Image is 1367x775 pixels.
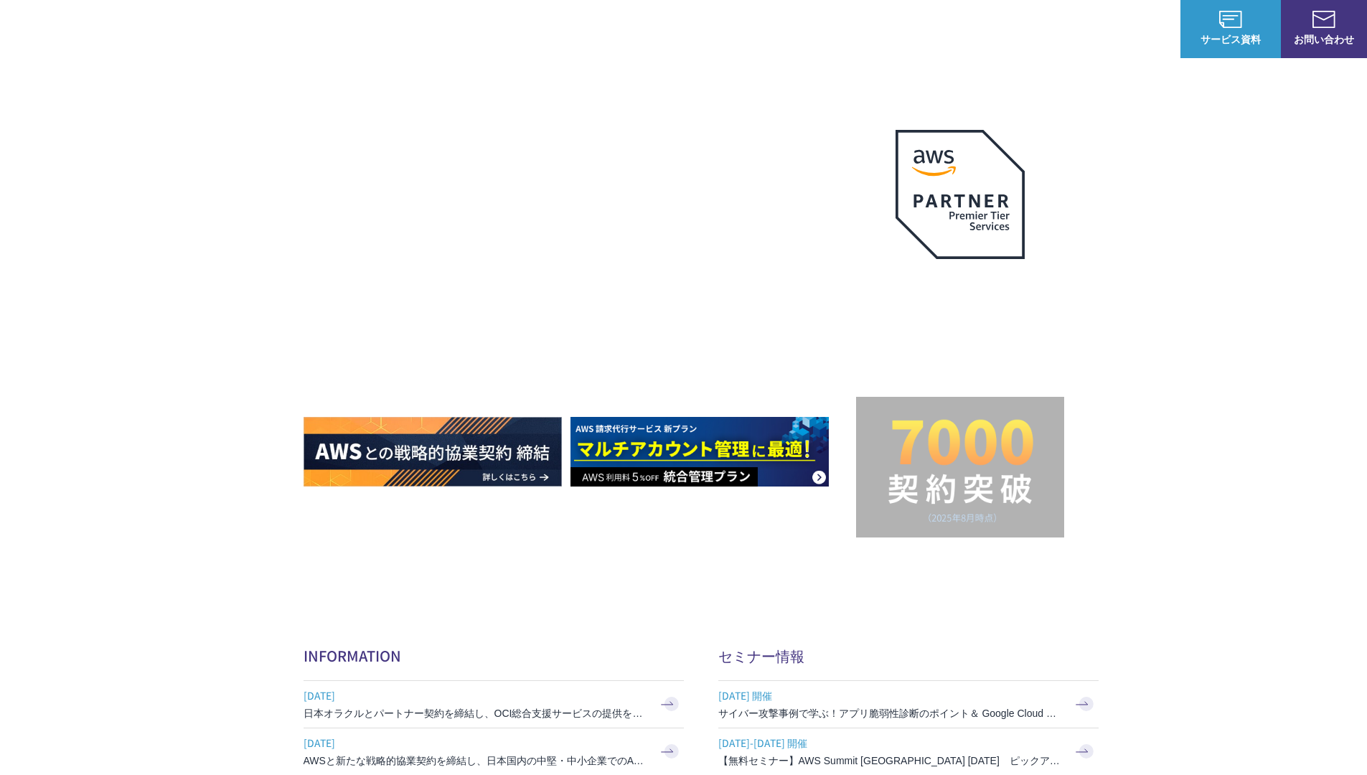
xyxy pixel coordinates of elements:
[304,645,684,666] h2: INFORMATION
[718,645,1099,666] h2: セミナー情報
[1219,11,1242,28] img: AWS総合支援サービス C-Chorus サービス資料
[304,681,684,728] a: [DATE] 日本オラクルとパートナー契約を締結し、OCI総合支援サービスの提供を開始
[974,22,1014,37] a: 導入事例
[944,276,976,297] em: AWS
[304,706,648,720] h3: 日本オラクルとパートナー契約を締結し、OCI総合支援サービスの提供を開始
[570,417,829,487] img: AWS請求代行サービス 統合管理プラン
[1126,22,1166,37] a: ログイン
[304,159,856,222] p: AWSの導入からコスト削減、 構成・運用の最適化からデータ活用まで 規模や業種業態を問わない マネージドサービスで
[830,22,945,37] p: 業種別ソリューション
[304,417,562,487] img: AWSとの戦略的協業契約 締結
[718,706,1063,720] h3: サイバー攻撃事例で学ぶ！アプリ脆弱性診断のポイント＆ Google Cloud セキュリティ対策
[718,728,1099,775] a: [DATE]-[DATE] 開催 【無料セミナー】AWS Summit [GEOGRAPHIC_DATA] [DATE] ピックアップセッション
[304,236,856,374] h1: AWS ジャーニーの 成功を実現
[885,418,1035,523] img: 契約件数
[718,753,1063,768] h3: 【無料セミナー】AWS Summit [GEOGRAPHIC_DATA] [DATE] ピックアップセッション
[304,753,648,768] h3: AWSと新たな戦略的協業契約を締結し、日本国内の中堅・中小企業でのAWS活用を加速
[718,732,1063,753] span: [DATE]-[DATE] 開催
[718,681,1099,728] a: [DATE] 開催 サイバー攻撃事例で学ぶ！アプリ脆弱性診断のポイント＆ Google Cloud セキュリティ対策
[22,11,269,46] a: AWS総合支援サービス C-Chorus NHN テコラスAWS総合支援サービス
[896,130,1025,259] img: AWSプレミアティアサービスパートナー
[304,728,684,775] a: [DATE] AWSと新たな戦略的協業契約を締結し、日本国内の中堅・中小企業でのAWS活用を加速
[878,276,1042,332] p: 最上位プレミアティア サービスパートナー
[165,14,269,44] span: NHN テコラス AWS総合支援サービス
[304,685,648,706] span: [DATE]
[1281,32,1367,47] span: お問い合わせ
[684,22,718,37] p: 強み
[1043,22,1097,37] p: ナレッジ
[747,22,802,37] p: サービス
[718,685,1063,706] span: [DATE] 開催
[1180,32,1281,47] span: サービス資料
[1312,11,1335,28] img: お問い合わせ
[304,732,648,753] span: [DATE]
